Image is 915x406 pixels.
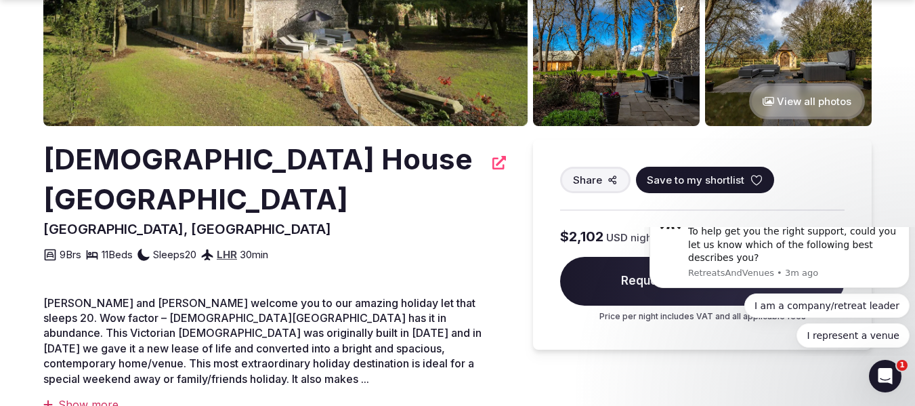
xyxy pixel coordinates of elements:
[102,247,133,262] span: 11 Beds
[240,247,268,262] span: 30 min
[44,40,255,52] p: Message from RetreatsAndVenues, sent 3m ago
[631,230,656,245] span: night
[636,167,774,193] button: Save to my shortlist
[152,96,265,121] button: Quick reply: I represent a venue
[560,257,845,306] span: Request availability & pricing
[647,173,744,187] span: Save to my shortlist
[644,227,915,356] iframe: Intercom notifications message
[560,311,845,323] p: Price per night includes VAT and all applicable fees
[100,66,265,91] button: Quick reply: I am a company/retreat leader
[43,296,482,386] span: [PERSON_NAME] and [PERSON_NAME] welcome you to our amazing holiday let that sleeps 20. Wow factor...
[606,230,628,245] span: USD
[560,227,603,246] span: $2,102
[897,360,908,371] span: 1
[869,360,901,392] iframe: Intercom live chat
[60,247,81,262] span: 9 Brs
[43,140,484,220] h2: [DEMOGRAPHIC_DATA] House [GEOGRAPHIC_DATA]
[749,83,865,119] button: View all photos
[573,173,602,187] span: Share
[43,221,331,237] span: [GEOGRAPHIC_DATA], [GEOGRAPHIC_DATA]
[560,167,631,193] button: Share
[217,248,237,261] a: LHR
[153,247,196,262] span: Sleeps 20
[5,66,265,121] div: Quick reply options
